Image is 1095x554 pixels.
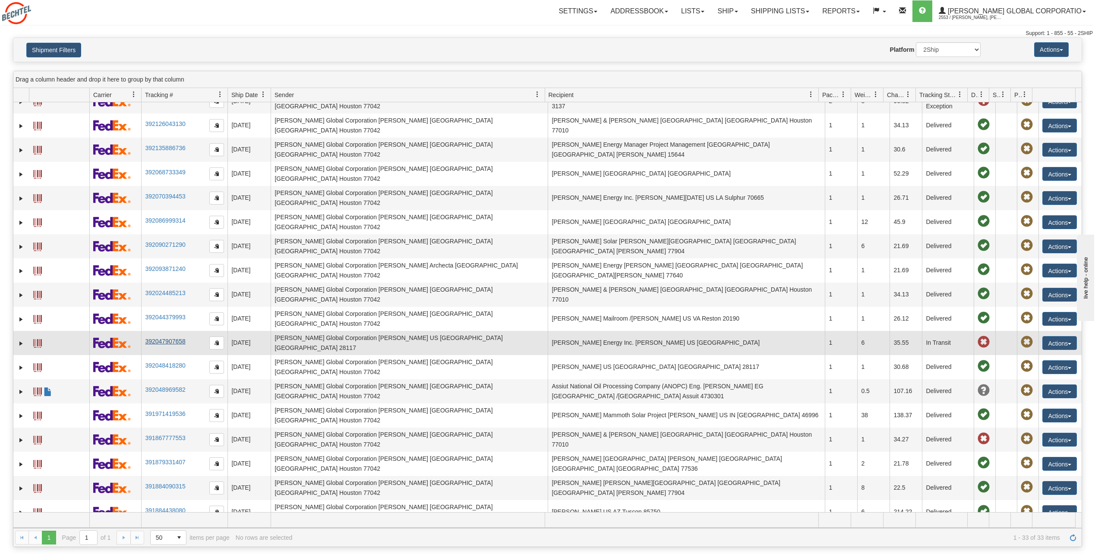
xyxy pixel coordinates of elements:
[271,403,548,428] td: [PERSON_NAME] Global Corporation [PERSON_NAME] [GEOGRAPHIC_DATA] [GEOGRAPHIC_DATA] Houston 77042
[530,87,545,102] a: Sender filter column settings
[271,355,548,379] td: [PERSON_NAME] Global Corporation [PERSON_NAME] [GEOGRAPHIC_DATA] [GEOGRAPHIC_DATA] Houston 77042
[890,428,922,452] td: 34.27
[1042,288,1077,302] button: Actions
[126,87,141,102] a: Carrier filter column settings
[33,311,42,325] a: Label
[1042,481,1077,495] button: Actions
[857,138,890,162] td: 1
[145,362,185,369] a: 392048418280
[549,91,574,99] span: Recipient
[17,242,25,251] a: Expand
[978,288,990,300] span: On time
[1021,433,1033,445] span: Pickup Not Assigned
[33,359,42,373] a: Label
[93,289,131,300] img: 2 - FedEx Express®
[209,482,224,494] button: Copy to clipboard
[857,403,890,428] td: 38
[93,434,131,445] img: 2 - FedEx Express®
[548,500,825,524] td: [PERSON_NAME] US AZ Tuscon 85750
[33,118,42,132] a: Label
[145,314,185,321] a: 392044379993
[890,403,922,428] td: 138.37
[890,355,922,379] td: 30.68
[548,113,825,138] td: [PERSON_NAME] & [PERSON_NAME] [GEOGRAPHIC_DATA] [GEOGRAPHIC_DATA] Houston 77010
[1042,360,1077,374] button: Actions
[271,138,548,162] td: [PERSON_NAME] Global Corporation [PERSON_NAME] [GEOGRAPHIC_DATA] [GEOGRAPHIC_DATA] Houston 77042
[93,192,131,203] img: 2 - FedEx Express®
[978,119,990,131] span: On time
[946,7,1082,15] span: [PERSON_NAME] Global Corporatio
[93,458,131,469] img: 2 - FedEx Express®
[932,0,1092,22] a: [PERSON_NAME] Global Corporatio 2553 / [PERSON_NAME], [PERSON_NAME]
[919,91,957,99] span: Tracking Status
[890,476,922,500] td: 22.5
[922,234,974,258] td: Delivered
[953,87,967,102] a: Tracking Status filter column settings
[231,91,258,99] span: Ship Date
[825,355,857,379] td: 1
[825,186,857,210] td: 1
[93,144,131,155] img: 2 - FedEx Express®
[33,142,42,156] a: Label
[1021,215,1033,227] span: Pickup Not Assigned
[209,312,224,325] button: Copy to clipboard
[548,403,825,428] td: [PERSON_NAME] Mammoth Solar Project [PERSON_NAME] US IN [GEOGRAPHIC_DATA] 46996
[227,331,271,355] td: [DATE]
[1066,531,1080,545] a: Refresh
[93,265,131,276] img: 2 - FedEx Express®
[922,476,974,500] td: Delivered
[209,288,224,301] button: Copy to clipboard
[17,484,25,493] a: Expand
[1042,312,1077,326] button: Actions
[890,234,922,258] td: 21.69
[978,143,990,155] span: On time
[44,384,52,397] a: Commercial Invoice
[17,170,25,179] a: Expand
[890,258,922,283] td: 21.69
[145,459,185,466] a: 391879331407
[227,307,271,331] td: [DATE]
[209,264,224,277] button: Copy to clipboard
[1042,239,1077,253] button: Actions
[1034,42,1069,57] button: Actions
[26,43,81,57] button: Shipment Filters
[825,234,857,258] td: 1
[172,531,186,545] span: select
[825,476,857,500] td: 1
[17,291,25,299] a: Expand
[857,307,890,331] td: 1
[145,290,185,296] a: 392024485213
[548,379,825,403] td: Assiut National Oil Processing Company (ANOPC) Eng. [PERSON_NAME] EG [GEOGRAPHIC_DATA] /[GEOGRAPH...
[1021,94,1033,107] span: Pickup Not Assigned
[209,240,224,253] button: Copy to clipboard
[890,452,922,476] td: 21.78
[1042,167,1077,181] button: Actions
[17,387,25,396] a: Expand
[890,500,922,524] td: 214.22
[6,7,80,14] div: live help - online
[857,162,890,186] td: 1
[825,258,857,283] td: 1
[675,0,711,22] a: Lists
[1021,336,1033,348] span: Pickup Not Assigned
[825,452,857,476] td: 1
[227,210,271,234] td: [DATE]
[890,379,922,403] td: 107.16
[33,239,42,252] a: Label
[33,214,42,228] a: Label
[145,217,185,224] a: 392086999314
[978,191,990,203] span: On time
[227,452,271,476] td: [DATE]
[857,331,890,355] td: 6
[1042,264,1077,277] button: Actions
[548,186,825,210] td: [PERSON_NAME] Energy Inc. [PERSON_NAME][DATE] US LA Sulphur 70665
[271,307,548,331] td: [PERSON_NAME] Global Corporation [PERSON_NAME] [GEOGRAPHIC_DATA] [GEOGRAPHIC_DATA] Houston 77042
[548,355,825,379] td: [PERSON_NAME] US [GEOGRAPHIC_DATA] [GEOGRAPHIC_DATA] 28117
[922,500,974,524] td: Delivered
[33,263,42,277] a: Label
[548,138,825,162] td: [PERSON_NAME] Energy Manager Project Management [GEOGRAPHIC_DATA] [GEOGRAPHIC_DATA] [PERSON_NAME]...
[33,408,42,422] a: Label
[922,113,974,138] td: Delivered
[857,476,890,500] td: 8
[825,307,857,331] td: 1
